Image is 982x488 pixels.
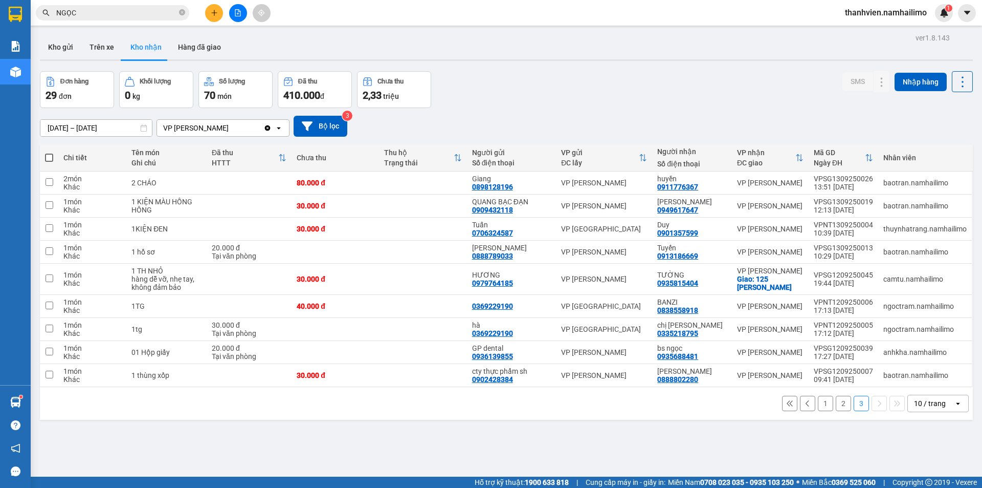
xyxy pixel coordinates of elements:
button: 1 [818,396,833,411]
div: Hồng Lợi [657,198,727,206]
img: warehouse-icon [10,397,21,408]
div: Mã GD [814,148,865,157]
div: VPNT1209250006 [814,298,873,306]
span: notification [11,443,20,453]
div: 30.000 đ [297,225,374,233]
button: aim [253,4,271,22]
div: ver 1.8.143 [916,32,950,44]
div: Khác [63,306,121,314]
div: VP nhận [737,148,795,157]
th: Toggle SortBy [809,144,878,172]
div: hà [472,321,551,329]
span: 2,33 [363,89,382,101]
div: 30.000 đ [297,275,374,283]
button: Khối lượng0kg [119,71,193,108]
div: Tại văn phòng [212,352,286,360]
div: Khác [63,183,121,191]
button: plus [205,4,223,22]
div: VP [PERSON_NAME] [561,348,647,356]
th: Toggle SortBy [556,144,652,172]
div: VP [PERSON_NAME] [737,325,804,333]
button: Đã thu410.000đ [278,71,352,108]
div: baotran.namhailimo [883,248,967,256]
div: 30.000 đ [297,202,374,210]
button: Chưa thu2,33 triệu [357,71,431,108]
sup: 1 [19,395,23,398]
img: logo-vxr [9,7,22,22]
div: VPSG1309250026 [814,175,873,183]
th: Toggle SortBy [379,144,466,172]
span: ⚪️ [796,480,799,484]
div: Người nhận [657,147,727,156]
div: 0706324587 [472,229,513,237]
div: 1 món [63,271,121,279]
button: Số lượng70món [198,71,273,108]
div: Chưa thu [377,78,404,85]
button: Trên xe [81,35,122,59]
input: Tìm tên, số ĐT hoặc mã đơn [56,7,177,18]
span: 29 [46,89,57,101]
div: VP [PERSON_NAME] [561,248,647,256]
div: ĐC giao [737,159,795,167]
div: 1 món [63,367,121,375]
div: Số lượng [219,78,245,85]
div: Tên món [131,148,202,157]
button: 2 [836,396,851,411]
div: 0838558918 [657,306,698,314]
button: Nhập hàng [895,73,947,91]
div: 10:29 [DATE] [814,252,873,260]
div: VP [PERSON_NAME] [737,225,804,233]
div: 0913186669 [657,252,698,260]
div: 2 CHÁO [131,179,202,187]
div: 0369229190 [472,329,513,337]
div: 1 món [63,198,121,206]
img: solution-icon [10,41,21,52]
button: Kho gửi [40,35,81,59]
span: đơn [59,92,72,100]
div: 1KIỆN ĐEN [131,225,202,233]
div: GP dental [472,344,551,352]
div: VP [PERSON_NAME] [561,275,647,283]
span: question-circle [11,420,20,430]
div: huyền [657,175,727,183]
div: 0335218795 [657,329,698,337]
div: 1TG [131,302,202,310]
div: Ngày ĐH [814,159,865,167]
div: ngoctram.namhailimo [883,325,967,333]
div: Giao: 125 Đặng Văn Lãnh [737,275,804,291]
div: 1 món [63,344,121,352]
div: Đã thu [298,78,317,85]
div: BANZI [657,298,727,306]
th: Toggle SortBy [732,144,809,172]
span: close-circle [179,8,185,18]
span: Nhận: [98,10,122,20]
div: VP gửi [561,148,639,157]
div: hàng dễ vỡ, nhẹ tay, không đảm bảo [131,275,202,291]
div: 0909432118 [472,206,513,214]
div: Khác [63,279,121,287]
div: 0898128196 [472,183,513,191]
button: 3 [854,396,869,411]
div: 10:39 [DATE] [814,229,873,237]
div: 1 món [63,244,121,252]
span: plus [211,9,218,16]
div: Khác [63,252,121,260]
span: 1 [947,5,950,12]
div: VPSG1209250007 [814,367,873,375]
div: 30.000 đ [212,321,286,329]
span: close-circle [179,9,185,15]
div: 13:51 [DATE] [814,183,873,191]
div: 30.000 đ [297,371,374,379]
div: VÕ TRINH [657,367,727,375]
div: Người gửi [472,148,551,157]
sup: 1 [945,5,952,12]
div: 17:27 [DATE] [814,352,873,360]
img: icon-new-feature [940,8,949,17]
div: VP [PERSON_NAME] [163,123,229,133]
span: món [217,92,232,100]
span: | [883,477,885,488]
div: 1 món [63,321,121,329]
div: Khác [63,229,121,237]
span: Cung cấp máy in - giấy in: [586,477,665,488]
div: Tại văn phòng [212,252,286,260]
